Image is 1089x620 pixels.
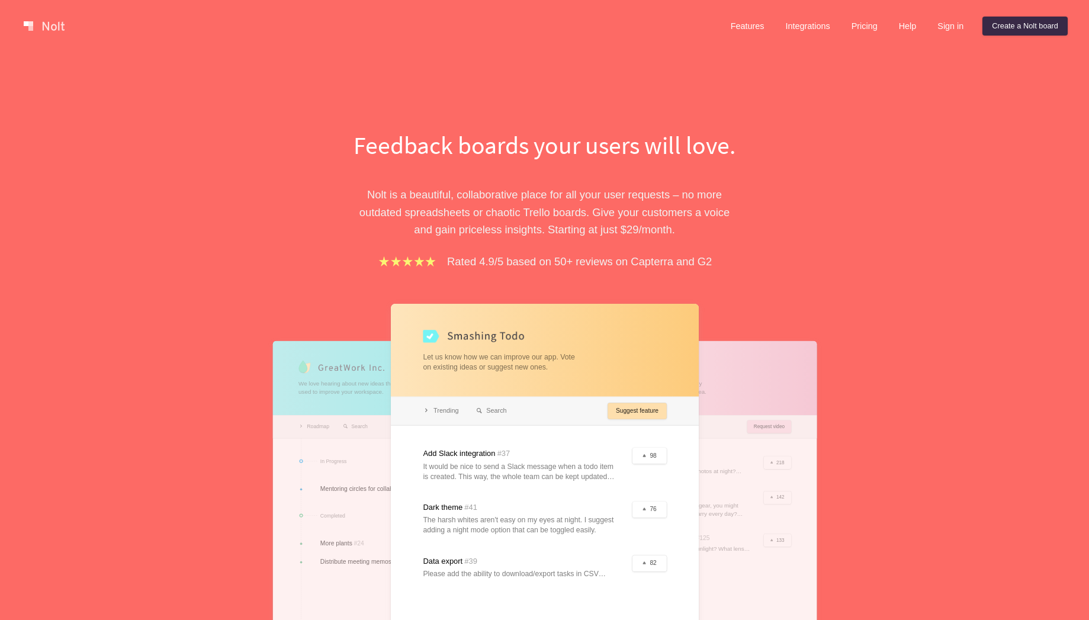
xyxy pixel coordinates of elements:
[982,17,1068,36] a: Create a Nolt board
[340,128,749,162] h1: Feedback boards your users will love.
[776,17,839,36] a: Integrations
[928,17,973,36] a: Sign in
[721,17,774,36] a: Features
[340,186,749,238] p: Nolt is a beautiful, collaborative place for all your user requests – no more outdated spreadshee...
[447,253,712,270] p: Rated 4.9/5 based on 50+ reviews on Capterra and G2
[842,17,887,36] a: Pricing
[889,17,926,36] a: Help
[377,255,438,268] img: stars.b067e34983.png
